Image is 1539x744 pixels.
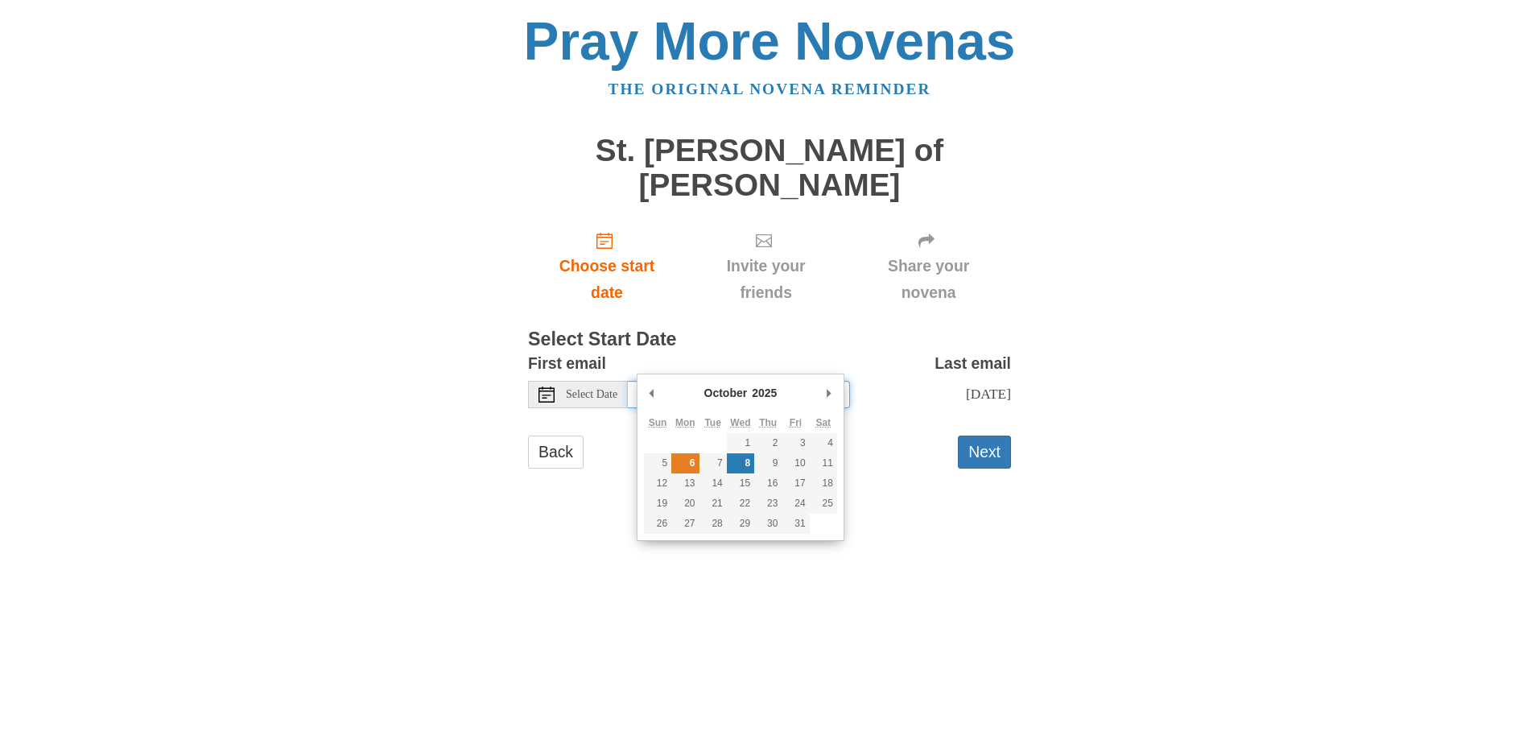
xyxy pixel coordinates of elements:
button: Next [958,436,1011,469]
button: 2 [754,433,782,453]
span: [DATE] [966,386,1011,402]
button: 21 [699,494,727,514]
abbr: Wednesday [730,417,750,428]
button: Previous Month [644,381,660,405]
button: 6 [671,453,699,473]
button: 24 [782,494,809,514]
button: 25 [810,494,837,514]
button: 31 [782,514,809,534]
button: 5 [644,453,671,473]
button: 19 [644,494,671,514]
label: First email [528,350,606,377]
div: Click "Next" to confirm your start date first. [846,218,1011,314]
button: 18 [810,473,837,494]
button: 27 [671,514,699,534]
button: 16 [754,473,782,494]
abbr: Thursday [759,417,777,428]
abbr: Friday [790,417,802,428]
a: Pray More Novenas [524,11,1016,71]
span: Select Date [566,389,617,400]
abbr: Monday [675,417,695,428]
span: Choose start date [544,253,670,306]
button: 20 [671,494,699,514]
button: Next Month [821,381,837,405]
button: 12 [644,473,671,494]
button: 1 [727,433,754,453]
button: 23 [754,494,782,514]
button: 29 [727,514,754,534]
button: 3 [782,433,809,453]
abbr: Tuesday [704,417,720,428]
div: Click "Next" to confirm your start date first. [686,218,846,314]
a: Back [528,436,584,469]
button: 22 [727,494,754,514]
span: Share your novena [862,253,995,306]
div: 2025 [749,381,779,405]
button: 28 [699,514,727,534]
abbr: Sunday [649,417,667,428]
button: 30 [754,514,782,534]
input: Use the arrow keys to pick a date [628,381,850,408]
h1: St. [PERSON_NAME] of [PERSON_NAME] [528,134,1011,202]
button: 11 [810,453,837,473]
button: 13 [671,473,699,494]
button: 14 [699,473,727,494]
span: Invite your friends [702,253,830,306]
a: Choose start date [528,218,686,314]
button: 15 [727,473,754,494]
h3: Select Start Date [528,329,1011,350]
button: 8 [727,453,754,473]
label: Last email [935,350,1011,377]
button: 7 [699,453,727,473]
div: October [702,381,750,405]
button: 4 [810,433,837,453]
button: 9 [754,453,782,473]
button: 26 [644,514,671,534]
button: 17 [782,473,809,494]
abbr: Saturday [815,417,831,428]
a: The original novena reminder [609,81,931,97]
button: 10 [782,453,809,473]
